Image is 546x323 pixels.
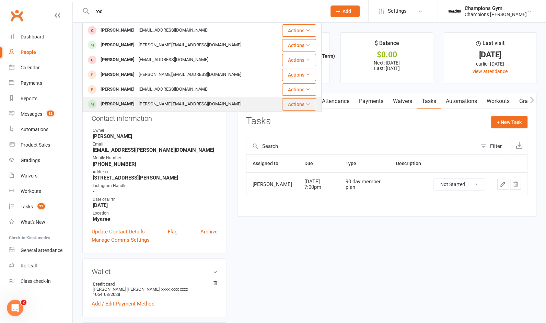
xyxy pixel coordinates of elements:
[21,158,40,163] div: Gradings
[9,199,72,215] a: Tasks 31
[21,65,40,70] div: Calendar
[92,228,145,236] a: Update Contact Details
[9,215,72,230] a: What's New
[253,182,292,187] div: [PERSON_NAME]
[450,51,530,58] div: [DATE]
[282,69,316,81] button: Actions
[491,116,527,128] button: + New Task
[9,274,72,289] a: Class kiosk mode
[21,247,62,253] div: General attendance
[441,93,482,109] a: Automations
[93,183,218,189] div: Instagram Handle
[47,111,54,116] span: 12
[93,202,218,208] strong: [DATE]
[9,91,72,106] a: Reports
[9,122,72,137] a: Automations
[482,93,514,109] a: Workouts
[282,24,316,37] button: Actions
[304,179,333,190] div: [DATE] 7:00pm
[93,147,218,153] strong: [EMAIL_ADDRESS][PERSON_NAME][DOMAIN_NAME]
[9,45,72,60] a: People
[9,184,72,199] a: Workouts
[21,142,50,148] div: Product Sales
[354,93,388,109] a: Payments
[93,155,218,161] div: Mobile Number
[104,292,120,297] span: 08/2028
[98,99,137,109] div: [PERSON_NAME]
[93,281,214,287] strong: Credit card
[246,155,298,172] th: Assigned to
[465,11,527,18] div: Champions [PERSON_NAME]
[9,29,72,45] a: Dashboard
[298,155,339,172] th: Due
[9,153,72,168] a: Gradings
[388,93,417,109] a: Waivers
[317,93,354,109] a: Attendance
[346,179,384,190] div: 90 day member plan
[339,155,390,172] th: Type
[137,25,210,35] div: [EMAIL_ADDRESS][DOMAIN_NAME]
[390,155,427,172] th: Description
[98,25,137,35] div: [PERSON_NAME]
[93,169,218,175] div: Address
[21,188,41,194] div: Workouts
[93,287,188,297] span: xxxx xxxx xxxx 1064
[137,99,243,109] div: [PERSON_NAME][EMAIL_ADDRESS][DOMAIN_NAME]
[137,55,210,65] div: [EMAIL_ADDRESS][DOMAIN_NAME]
[92,112,218,122] h3: Contact information
[9,243,72,258] a: General attendance kiosk mode
[473,69,508,74] a: view attendance
[90,7,322,16] input: Search...
[9,106,72,122] a: Messages 12
[342,9,351,14] span: Add
[21,49,36,55] div: People
[7,300,23,316] iframe: Intercom live chat
[92,280,218,298] li: [PERSON_NAME] [PERSON_NAME]
[21,219,45,225] div: What's New
[282,54,316,66] button: Actions
[375,39,399,51] div: $ Balance
[330,5,360,17] button: Add
[417,93,441,109] a: Tasks
[21,263,37,268] div: Roll call
[9,258,72,274] a: Roll call
[476,39,504,51] div: Last visit
[9,137,72,153] a: Product Sales
[93,127,218,134] div: Owner
[137,40,243,50] div: [PERSON_NAME][EMAIL_ADDRESS][DOMAIN_NAME]
[98,55,137,65] div: [PERSON_NAME]
[450,60,530,68] div: earlier [DATE]
[92,268,218,275] h3: Wallet
[98,40,137,50] div: [PERSON_NAME]
[137,70,243,80] div: [PERSON_NAME][EMAIL_ADDRESS][DOMAIN_NAME]
[9,60,72,76] a: Calendar
[347,51,427,58] div: $0.00
[98,84,137,94] div: [PERSON_NAME]
[37,203,45,209] span: 31
[448,4,461,18] img: thumb_image1583738905.png
[21,111,42,117] div: Messages
[9,76,72,91] a: Payments
[465,5,527,11] div: Champions Gym
[137,84,210,94] div: [EMAIL_ADDRESS][DOMAIN_NAME]
[93,216,218,222] strong: Myaree
[93,188,218,195] strong: -
[168,228,177,236] a: Flag
[282,83,316,96] button: Actions
[92,300,154,308] a: Add / Edit Payment Method
[93,161,218,167] strong: [PHONE_NUMBER]
[21,278,51,284] div: Class check-in
[21,127,48,132] div: Automations
[200,228,218,236] a: Archive
[93,133,218,139] strong: [PERSON_NAME]
[246,138,477,154] input: Search
[92,236,150,244] a: Manage Comms Settings
[490,142,502,150] div: Filter
[21,204,33,209] div: Tasks
[93,141,218,148] div: Email
[21,80,42,86] div: Payments
[98,70,137,80] div: [PERSON_NAME]
[9,168,72,184] a: Waivers
[246,116,271,127] h3: Tasks
[282,39,316,51] button: Actions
